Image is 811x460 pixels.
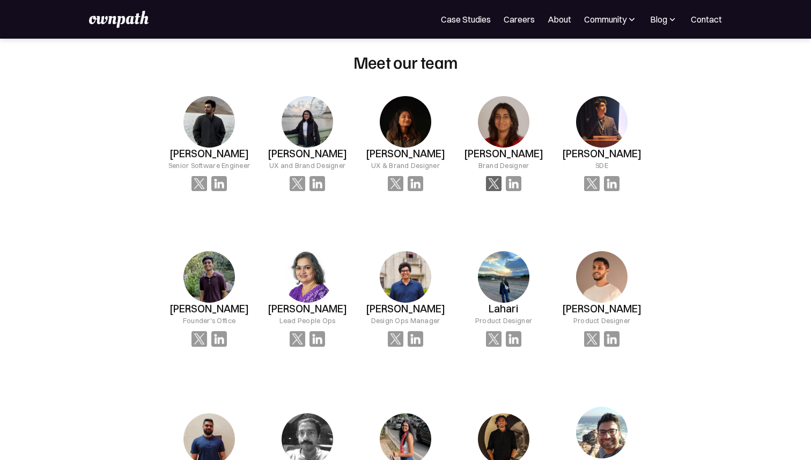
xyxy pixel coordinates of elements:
h3: [PERSON_NAME] [268,148,347,160]
h3: [PERSON_NAME] [464,148,543,160]
h3: [PERSON_NAME] [169,148,249,160]
a: Case Studies [441,13,491,26]
div: Founder's Office [183,315,235,326]
h3: [PERSON_NAME] [268,303,347,315]
div: Blog [650,13,667,26]
h3: [PERSON_NAME] [562,303,642,315]
div: Design Ops Manager [371,315,440,326]
a: Careers [504,13,535,26]
div: Product Designer [573,315,630,326]
h3: [PERSON_NAME] [366,148,445,160]
div: SDE [595,160,608,171]
div: UX and Brand Designer [269,160,345,171]
div: Community [584,13,637,26]
div: UX & Brand Designer [371,160,440,171]
div: Brand Designer [478,160,529,171]
a: About [548,13,571,26]
h2: Meet our team [353,52,458,72]
div: Lead People Ops [279,315,336,326]
div: Senior Software Engineer [168,160,250,171]
div: Blog [650,13,678,26]
div: Community [584,13,626,26]
h3: Lahari [489,303,518,315]
div: Product Designer [475,315,532,326]
h3: [PERSON_NAME] [169,303,249,315]
h3: [PERSON_NAME] [562,148,642,160]
h3: [PERSON_NAME] [366,303,445,315]
a: Contact [691,13,722,26]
